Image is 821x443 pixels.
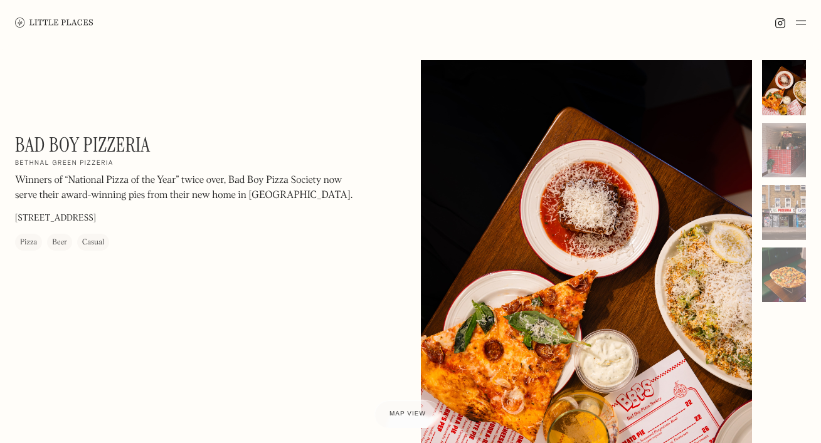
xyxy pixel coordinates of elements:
[389,410,426,417] span: Map view
[15,174,354,204] p: Winners of “National Pizza of the Year” twice over, Bad Boy Pizza Society now serve their award-w...
[20,237,37,249] div: Pizza
[15,212,96,226] p: [STREET_ADDRESS]
[374,400,441,428] a: Map view
[15,160,114,169] h2: Bethnal Green Pizzeria
[82,237,104,249] div: Casual
[52,237,67,249] div: Beer
[15,133,150,157] h1: Bad Boy Pizzeria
